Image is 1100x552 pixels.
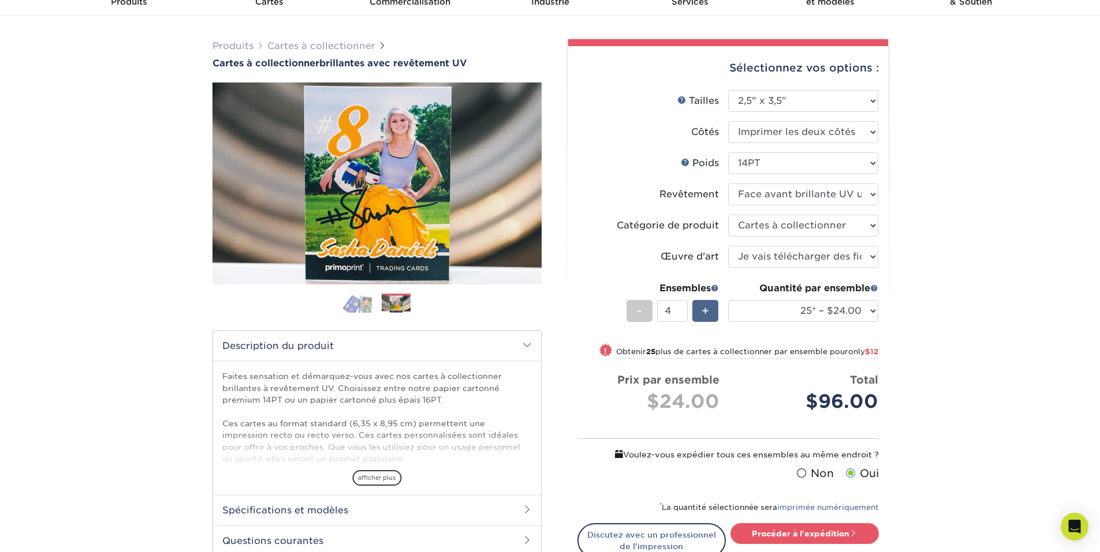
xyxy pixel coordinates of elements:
font: Description du produit [222,340,334,351]
a: Cartes à collectionnerbrillantes avec revêtement UV [212,58,542,69]
iframe: Avis clients Google [3,517,98,548]
font: Ensembles [659,283,711,294]
font: brillantes avec revêtement UV [319,58,467,69]
div: Ouvrir Intercom Messenger [1061,513,1088,540]
font: Sélectionnez vos options : [729,61,879,74]
font: Prix ​​par ensemble [617,373,719,386]
a: Produits [212,40,253,51]
a: Procéder à l'expédition [730,523,879,544]
font: Discutez avec un professionnel de l'impression [587,530,716,551]
font: Faites sensation et démarquez-vous avec nos cartes à collectionner brillantes à revêtement UV. Ch... [222,371,502,404]
a: Cartes à collectionner [267,40,375,51]
font: La quantité sélectionnée sera [662,503,777,512]
font: Revêtement [659,189,719,200]
font: Non [811,467,834,479]
font: - [637,304,642,318]
div: $96.00 [737,388,878,415]
font: Œuvre d'art [661,251,719,262]
div: $24.00 [587,388,719,415]
font: + [702,304,709,318]
strong: 25 [646,347,655,356]
font: Oui [860,467,879,479]
font: Obtenir [616,347,646,356]
font: ! [604,346,607,355]
font: Côtés [691,126,719,137]
img: Cartes à collectionner 01 [343,293,372,313]
font: Poids [692,157,719,168]
font: plus de cartes à collectionner par ensemble pour [655,347,848,356]
font: Questions courantes [222,535,323,546]
img: Cartes à collectionner 02 [382,295,411,313]
font: Quantité par ensemble [759,283,870,294]
span: only [848,347,878,356]
span: $12 [865,347,878,356]
font: afficher plus [358,474,396,481]
font: Catégorie de produit [617,220,719,231]
a: imprimée numériquement [777,503,879,512]
img: Revêtement UV brillant 02 [212,82,542,284]
font: Total [850,373,878,386]
font: Cartes à collectionner [212,58,319,69]
font: Spécifications et modèles [222,505,348,516]
font: Ces cartes au format standard (6,35 x 8,95 cm) permettent une impression recto ou recto verso. Ce... [222,419,520,463]
font: Voulez-vous expédier tous ces ensembles au même endroit ? [623,450,879,459]
font: Tailles [689,95,719,106]
font: Procéder à l'expédition [752,529,849,538]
